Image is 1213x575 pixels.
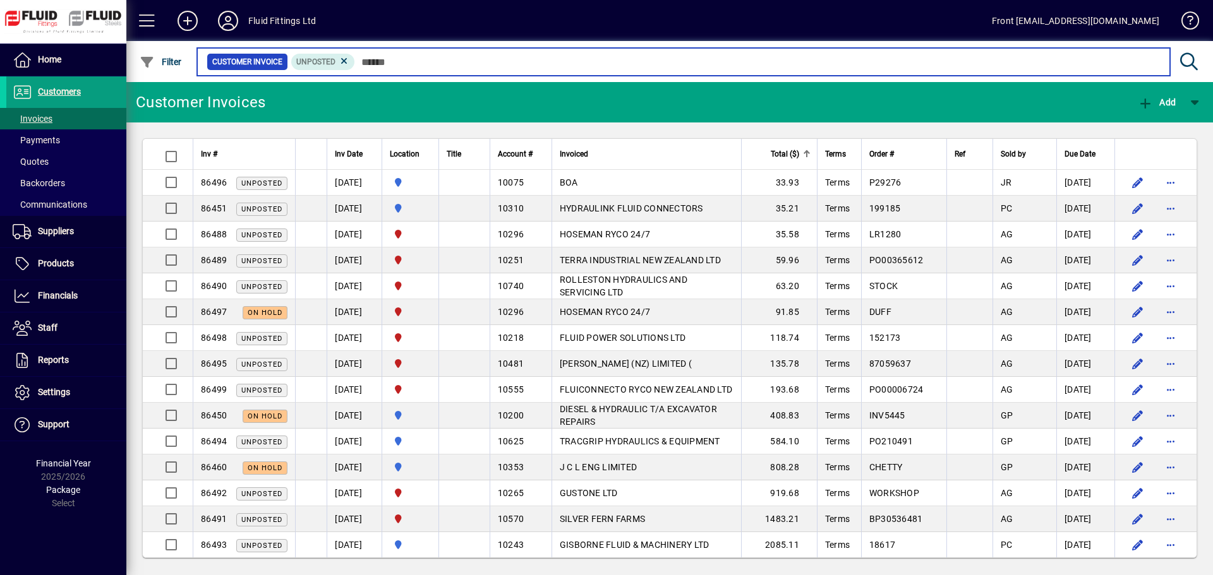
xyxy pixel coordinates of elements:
[741,454,817,480] td: 808.28
[1056,506,1114,532] td: [DATE]
[498,462,524,472] span: 10353
[825,488,850,498] span: Terms
[1001,147,1049,161] div: Sold by
[1161,535,1181,555] button: More options
[291,54,355,70] mat-chip: Customer Invoice Status: Unposted
[498,177,524,187] span: 10075
[390,460,431,474] span: AUCKLAND
[241,490,282,498] span: Unposted
[201,488,227,498] span: 86492
[1128,250,1148,270] button: Edit
[560,229,650,239] span: HOSEMAN RYCO 24/7
[869,514,923,524] span: BP30536481
[13,178,65,188] span: Backorders
[6,194,126,215] a: Communications
[327,480,382,506] td: [DATE]
[560,384,732,394] span: FLUICONNECTO RYCO NEW ZEALAND LTD
[1161,172,1181,193] button: More options
[1128,276,1148,296] button: Edit
[201,229,227,239] span: 86488
[825,333,850,343] span: Terms
[1056,273,1114,299] td: [DATE]
[38,226,74,236] span: Suppliers
[1161,483,1181,503] button: More options
[201,177,227,187] span: 86496
[498,410,524,420] span: 10200
[241,257,282,265] span: Unposted
[1128,431,1148,451] button: Edit
[498,514,524,524] span: 10570
[498,307,524,317] span: 10296
[201,540,227,550] span: 86493
[1172,3,1197,44] a: Knowledge Base
[869,410,905,420] span: INV5445
[327,403,382,429] td: [DATE]
[6,44,126,76] a: Home
[201,436,227,446] span: 86494
[201,147,287,161] div: Inv #
[1128,353,1148,374] button: Edit
[390,538,431,552] span: AUCKLAND
[38,387,70,397] span: Settings
[6,377,126,408] a: Settings
[869,147,894,161] span: Order #
[1056,325,1114,351] td: [DATE]
[6,108,126,129] a: Invoices
[241,360,282,369] span: Unposted
[327,273,382,299] td: [DATE]
[955,147,985,161] div: Ref
[1161,276,1181,296] button: More options
[248,464,282,472] span: On hold
[201,281,227,291] span: 86490
[1001,488,1013,498] span: AG
[869,359,911,369] span: 87059637
[1001,410,1013,420] span: GP
[1056,429,1114,454] td: [DATE]
[241,231,282,239] span: Unposted
[741,429,817,454] td: 584.10
[13,199,87,210] span: Communications
[6,280,126,312] a: Financials
[560,147,588,161] span: Invoiced
[825,384,850,394] span: Terms
[390,434,431,448] span: AUCKLAND
[498,540,524,550] span: 10243
[869,203,901,213] span: 199185
[6,172,126,194] a: Backorders
[498,255,524,265] span: 10251
[212,56,282,68] span: Customer Invoice
[1161,405,1181,425] button: More options
[741,377,817,403] td: 193.68
[771,147,799,161] span: Total ($)
[390,253,431,267] span: FLUID FITTINGS CHRISTCHURCH
[13,135,60,145] span: Payments
[6,129,126,151] a: Payments
[749,147,811,161] div: Total ($)
[241,205,282,213] span: Unposted
[1001,177,1012,187] span: JR
[1128,198,1148,218] button: Edit
[1056,480,1114,506] td: [DATE]
[447,147,461,161] span: Title
[1001,436,1013,446] span: GP
[1128,328,1148,348] button: Edit
[498,436,524,446] span: 10625
[560,436,720,446] span: TRACGRIP HYDRAULICS & EQUIPMENT
[248,309,282,317] span: On hold
[869,333,901,343] span: 152173
[1056,454,1114,480] td: [DATE]
[825,462,850,472] span: Terms
[498,333,524,343] span: 10218
[38,323,57,333] span: Staff
[498,229,524,239] span: 10296
[1056,196,1114,222] td: [DATE]
[390,357,431,370] span: FLUID FITTINGS CHRISTCHURCH
[869,147,939,161] div: Order #
[1001,307,1013,317] span: AG
[6,248,126,280] a: Products
[825,177,850,187] span: Terms
[1001,514,1013,524] span: AG
[390,279,431,293] span: FLUID FITTINGS CHRISTCHURCH
[38,54,61,64] span: Home
[327,247,382,273] td: [DATE]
